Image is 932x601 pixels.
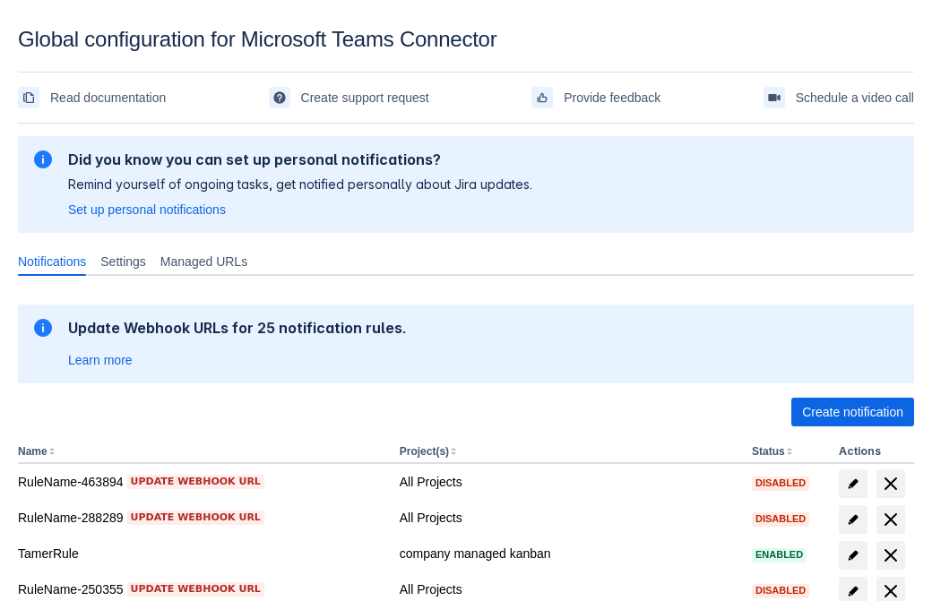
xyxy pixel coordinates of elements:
[269,83,429,112] a: Create support request
[18,580,385,598] div: RuleName-250355
[131,511,261,525] span: Update webhook URL
[301,83,429,112] span: Create support request
[846,548,860,562] span: edit
[32,317,54,339] span: information
[18,27,914,52] div: Global configuration for Microsoft Teams Connector
[880,473,902,494] span: delete
[880,545,902,566] span: delete
[880,509,902,530] span: delete
[400,509,738,527] div: All Projects
[18,545,385,562] div: TamerRule
[802,398,903,426] span: Create notification
[22,90,36,105] span: documentation
[564,83,660,112] span: Provide feedback
[68,150,532,168] h2: Did you know you can set up personal notifications?
[100,253,146,270] span: Settings
[846,584,860,598] span: edit
[68,319,407,337] h2: Update Webhook URLs for 25 notification rules.
[68,351,133,369] a: Learn more
[18,445,47,458] button: Name
[131,475,261,489] span: Update webhook URL
[18,509,385,527] div: RuleName-288289
[752,445,785,458] button: Status
[18,83,166,112] a: Read documentation
[535,90,549,105] span: feedback
[131,582,261,597] span: Update webhook URL
[18,253,86,270] span: Notifications
[752,550,807,560] span: Enabled
[68,201,226,219] a: Set up personal notifications
[767,90,781,105] span: videoCall
[791,398,914,426] button: Create notification
[832,441,914,464] th: Actions
[400,545,738,562] div: company managed kanban
[32,149,54,170] span: information
[531,83,660,112] a: Provide feedback
[160,253,247,270] span: Managed URLs
[752,586,809,596] span: Disabled
[400,445,449,458] button: Project(s)
[764,83,914,112] a: Schedule a video call
[846,477,860,491] span: edit
[846,512,860,527] span: edit
[752,514,809,524] span: Disabled
[50,83,166,112] span: Read documentation
[400,473,738,491] div: All Projects
[400,580,738,598] div: All Projects
[68,176,532,193] p: Remind yourself of ongoing tasks, get notified personally about Jira updates.
[272,90,287,105] span: support
[752,478,809,488] span: Disabled
[796,83,914,112] span: Schedule a video call
[18,473,385,491] div: RuleName-463894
